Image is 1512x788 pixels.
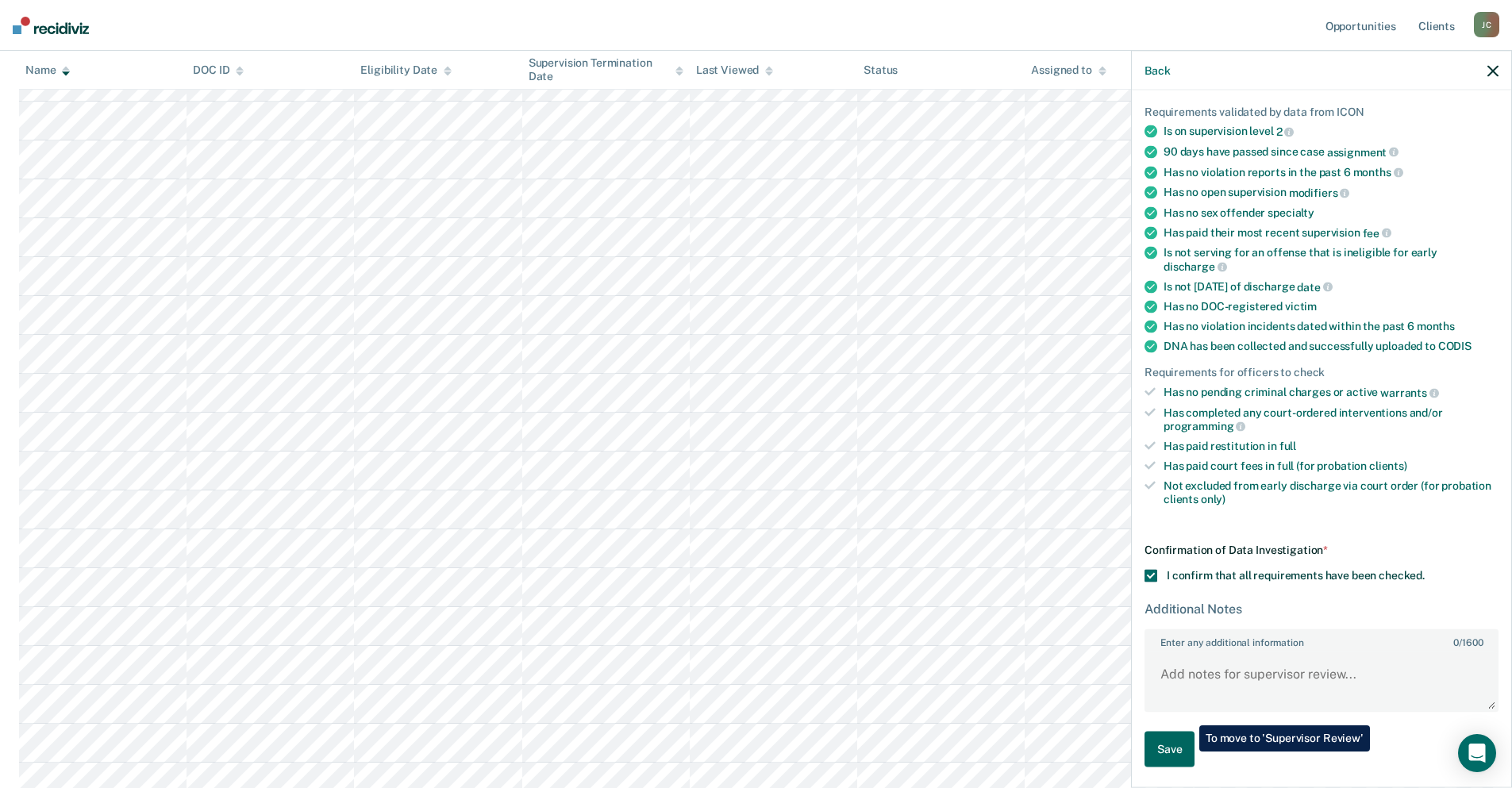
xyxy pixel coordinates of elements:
div: Assigned to [1031,63,1106,77]
span: date [1297,280,1332,293]
span: / 1600 [1453,637,1483,648]
div: Has no open supervision [1164,186,1499,200]
div: Has completed any court-ordered interventions and/or [1164,406,1499,432]
div: Has paid their most recent supervision [1164,225,1499,240]
div: Is not serving for an offense that is ineligible for early [1164,246,1499,273]
div: Requirements validated by data from ICON [1145,105,1499,118]
span: discharge [1164,259,1227,272]
div: Has paid court fees in full (for probation [1164,459,1499,472]
div: Supervision Termination Date [529,56,683,83]
img: Recidiviz [13,17,89,34]
span: modifiers [1289,186,1350,198]
span: 0 [1453,637,1459,648]
span: CODIS [1438,340,1472,352]
span: full [1279,440,1296,452]
div: DOC ID [193,63,244,77]
div: J C [1474,12,1499,37]
div: Has no DOC-registered [1164,300,1499,313]
span: specialty [1268,206,1314,218]
div: Has no pending criminal charges or active [1164,386,1499,400]
span: I confirm that all requirements have been checked. [1167,569,1425,582]
div: Additional Notes [1145,602,1499,617]
div: Is on supervision level [1164,125,1499,139]
span: only) [1201,492,1225,505]
span: warrants [1380,386,1439,398]
div: Has no violation incidents dated within the past 6 [1164,320,1499,333]
button: Save [1145,732,1195,767]
span: assignment [1327,145,1399,158]
label: Enter any additional information [1146,631,1497,648]
div: Has paid restitution in [1164,440,1499,453]
span: fee [1363,226,1391,239]
div: Status [864,63,898,77]
span: 2 [1276,125,1295,138]
span: clients) [1369,459,1407,471]
div: Has no violation reports in the past 6 [1164,165,1499,179]
div: Is not [DATE] of discharge [1164,279,1499,294]
div: Not excluded from early discharge via court order (for probation clients [1164,479,1499,505]
div: Last Viewed [696,63,773,77]
div: Eligibility Date [360,63,452,77]
div: Open Intercom Messenger [1458,734,1496,772]
span: months [1417,320,1455,332]
div: Has no sex offender [1164,206,1499,219]
div: 90 days have passed since case [1164,144,1499,159]
span: victim [1285,300,1317,313]
div: Requirements for officers to check [1145,366,1499,379]
span: months [1353,166,1403,179]
button: Back [1145,63,1170,77]
div: Confirmation of Data Investigation [1145,544,1499,557]
div: Name [25,63,70,77]
div: DNA has been collected and successfully uploaded to [1164,340,1499,353]
span: programming [1164,420,1245,432]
